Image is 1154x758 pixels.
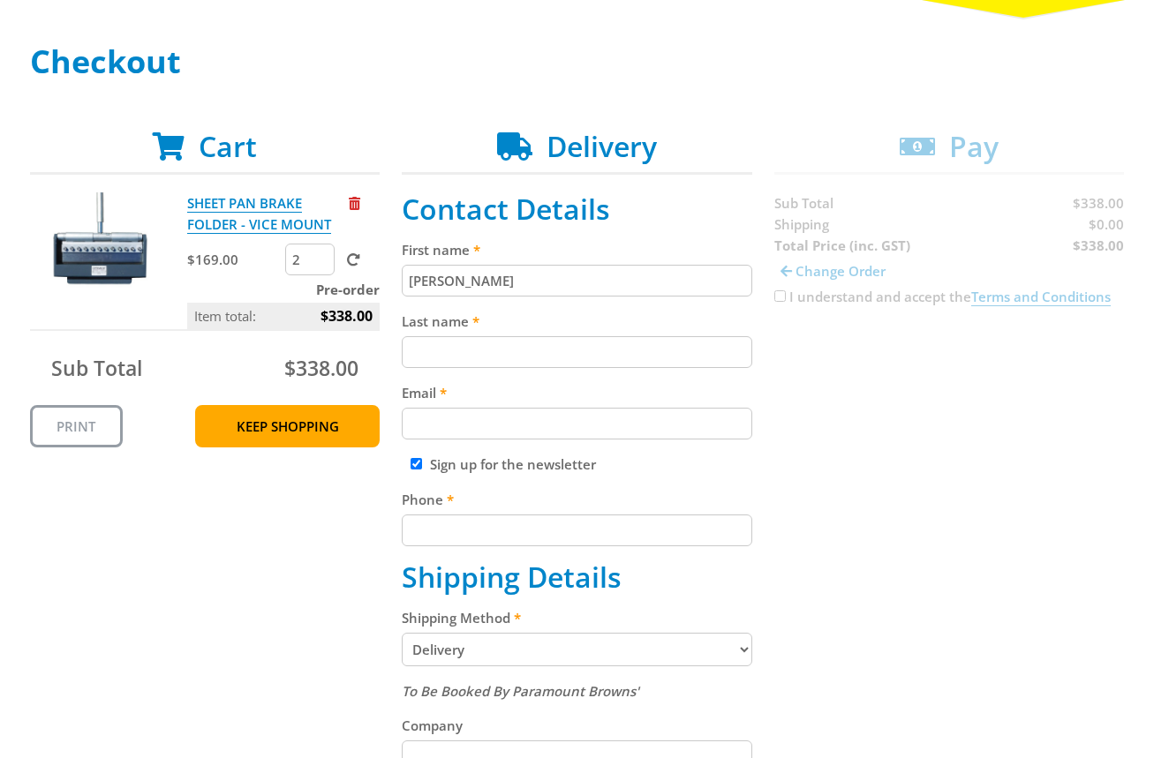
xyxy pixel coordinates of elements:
[402,633,752,666] select: Please select a shipping method.
[30,405,123,447] a: Print
[51,354,142,382] span: Sub Total
[47,192,153,298] img: SHEET PAN BRAKE FOLDER - VICE MOUNT
[402,311,752,332] label: Last name
[187,303,380,329] p: Item total:
[321,303,373,329] span: $338.00
[402,607,752,628] label: Shipping Method
[402,336,752,368] input: Please enter your last name.
[195,405,380,447] a: Keep Shopping
[187,194,331,234] a: SHEET PAN BRAKE FOLDER - VICE MOUNT
[199,127,257,165] span: Cart
[402,715,752,736] label: Company
[402,408,752,439] input: Please enter your email address.
[402,239,752,260] label: First name
[547,127,657,165] span: Delivery
[402,382,752,403] label: Email
[349,194,360,212] a: Remove from cart
[430,455,596,473] label: Sign up for the newsletter
[402,514,752,546] input: Please enter your telephone number.
[187,249,282,270] p: $169.00
[402,682,639,700] em: To Be Booked By Paramount Browns'
[402,560,752,594] h2: Shipping Details
[402,192,752,226] h2: Contact Details
[30,44,1125,79] h1: Checkout
[187,279,380,300] p: Pre-order
[284,354,358,382] span: $338.00
[402,265,752,296] input: Please enter your first name.
[402,489,752,510] label: Phone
